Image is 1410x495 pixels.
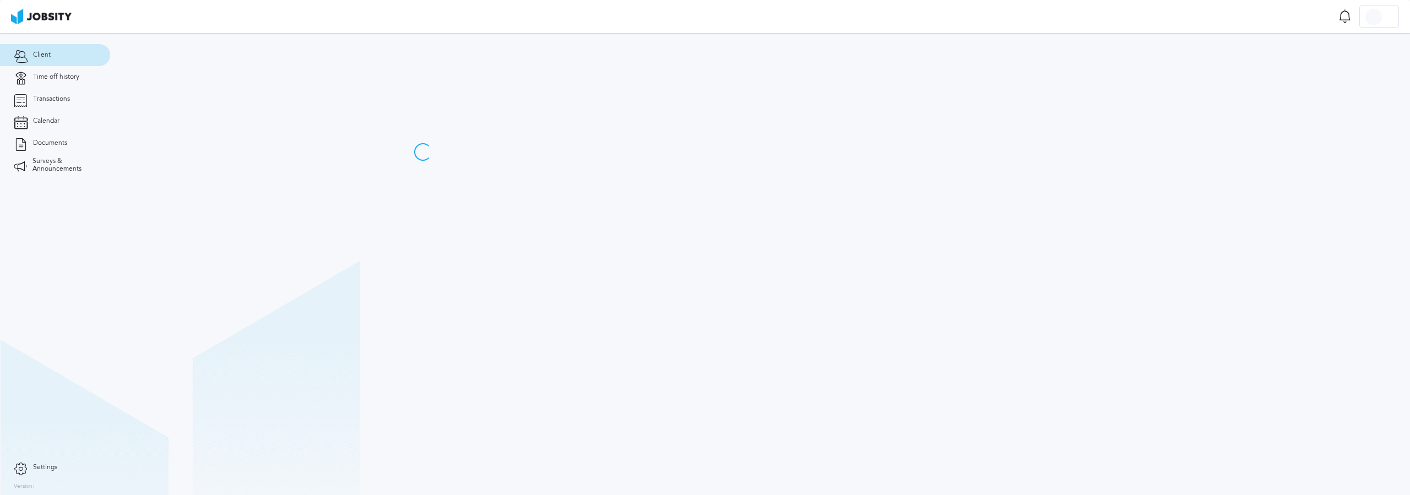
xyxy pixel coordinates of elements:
label: Version: [14,483,34,490]
span: Transactions [33,95,70,103]
span: Documents [33,139,67,147]
span: Time off history [33,73,79,81]
span: Client [33,51,51,59]
img: ab4bad089aa723f57921c736e9817d99.png [11,9,72,24]
span: Calendar [33,117,59,125]
span: Surveys & Announcements [32,157,96,173]
span: Settings [33,464,57,471]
